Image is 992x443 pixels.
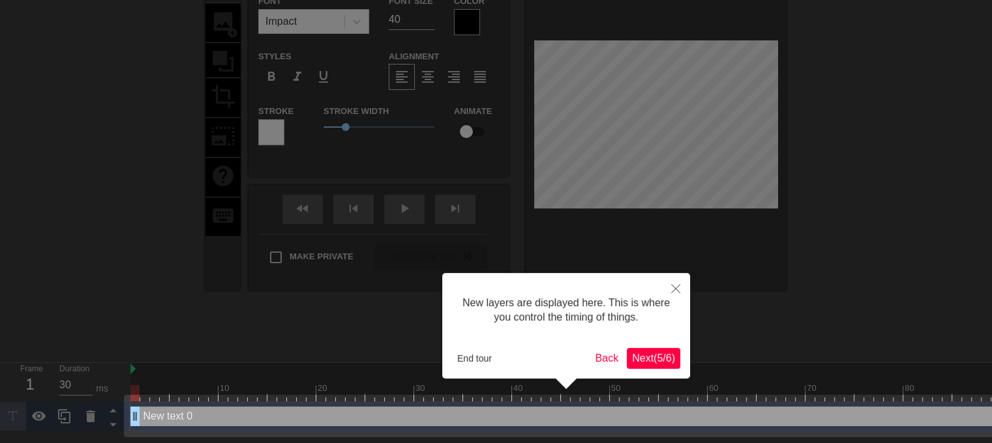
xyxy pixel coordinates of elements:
[632,352,675,364] span: Next ( 5 / 6 )
[590,348,624,369] button: Back
[627,348,680,369] button: Next
[661,273,690,303] button: Close
[452,349,497,368] button: End tour
[452,283,680,338] div: New layers are displayed here. This is where you control the timing of things.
